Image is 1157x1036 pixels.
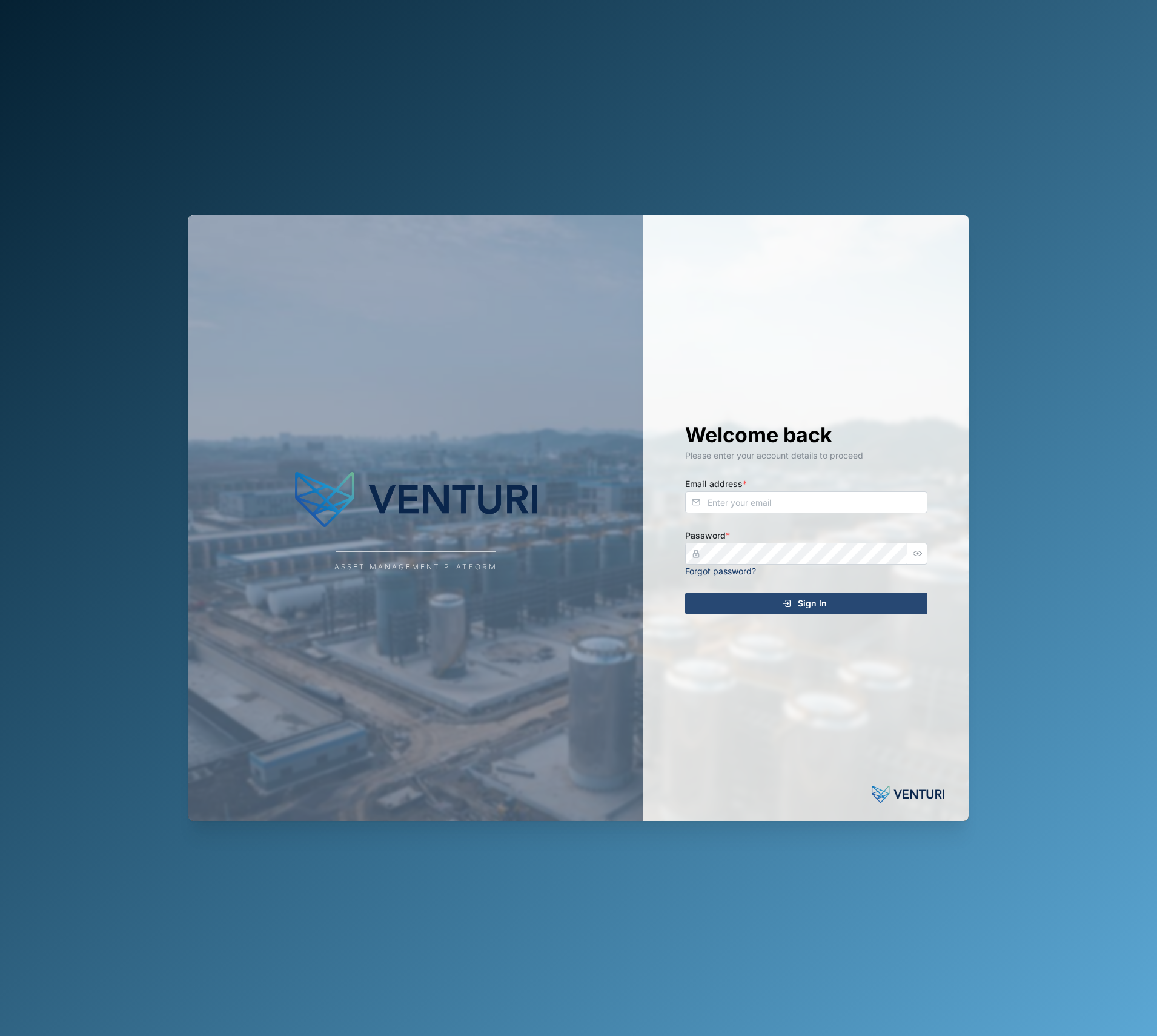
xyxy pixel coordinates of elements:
img: Company Logo [295,463,537,536]
label: Password [685,529,730,542]
a: Forgot password? [685,566,756,576]
label: Email address [685,477,747,491]
h1: Welcome back [685,422,927,448]
input: Enter your email [685,491,927,513]
div: Please enter your account details to proceed [685,449,927,462]
button: Sign In [685,593,927,614]
img: Powered by: Venturi [872,782,944,806]
div: Asset Management Platform [334,562,497,573]
span: Sign In [798,593,827,614]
